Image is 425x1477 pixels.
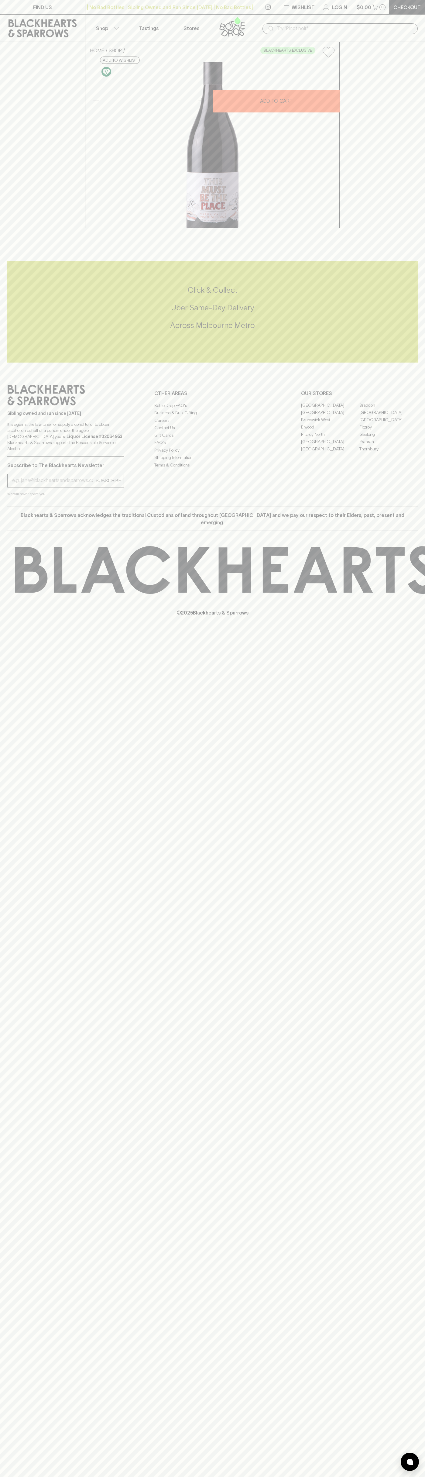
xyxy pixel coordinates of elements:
button: Add to wishlist [100,57,140,64]
h5: Across Melbourne Metro [7,320,418,330]
a: HOME [90,48,104,53]
p: OUR STORES [301,390,418,397]
a: Stores [170,15,213,42]
a: Privacy Policy [154,446,271,454]
input: Try "Pinot noir" [277,24,413,33]
a: [GEOGRAPHIC_DATA] [301,446,359,453]
h5: Click & Collect [7,285,418,295]
a: Bottle Drop FAQ's [154,402,271,409]
a: Elwood [301,424,359,431]
div: Call to action block [7,261,418,363]
img: 36678.png [85,62,339,228]
p: SUBSCRIBE [96,477,121,484]
a: Thornbury [359,446,418,453]
p: We will never spam you [7,491,124,497]
p: Blackhearts & Sparrows acknowledges the traditional Custodians of land throughout [GEOGRAPHIC_DAT... [12,511,413,526]
a: [GEOGRAPHIC_DATA] [301,409,359,416]
p: OTHER AREAS [154,390,271,397]
p: Subscribe to The Blackhearts Newsletter [7,462,124,469]
a: FAQ's [154,439,271,446]
p: It is against the law to sell or supply alcohol to, or to obtain alcohol on behalf of a person un... [7,421,124,452]
a: Business & Bulk Gifting [154,409,271,417]
p: FIND US [33,4,52,11]
p: 0 [381,5,384,9]
a: [GEOGRAPHIC_DATA] [301,438,359,446]
button: SUBSCRIBE [93,474,124,487]
strong: Liquor License #32064953 [67,434,122,439]
p: Checkout [393,4,421,11]
p: $0.00 [357,4,371,11]
a: [GEOGRAPHIC_DATA] [359,409,418,416]
a: Careers [154,417,271,424]
p: Shop [96,25,108,32]
a: [GEOGRAPHIC_DATA] [359,416,418,424]
a: Braddon [359,402,418,409]
a: SHOP [109,48,122,53]
a: Prahran [359,438,418,446]
p: Login [332,4,347,11]
a: [GEOGRAPHIC_DATA] [301,402,359,409]
span: BLACKHEARTS EXCLUSIVE [261,47,315,53]
a: Tastings [128,15,170,42]
button: Shop [85,15,128,42]
input: e.g. jane@blackheartsandsparrows.com.au [12,476,93,485]
a: Made without the use of any animal products. [100,65,113,78]
img: Vegan [101,67,111,77]
a: Brunswick West [301,416,359,424]
a: Geelong [359,431,418,438]
a: Contact Us [154,424,271,432]
button: Add to wishlist [320,44,337,60]
p: Sibling owned and run since [DATE] [7,410,124,416]
h5: Uber Same-Day Delivery [7,303,418,313]
p: ADD TO CART [260,97,293,105]
a: Gift Cards [154,432,271,439]
a: Fitzroy North [301,431,359,438]
img: bubble-icon [407,1459,413,1465]
p: Tastings [139,25,159,32]
button: ADD TO CART [213,90,340,112]
a: Fitzroy [359,424,418,431]
a: Shipping Information [154,454,271,461]
p: Wishlist [292,4,315,11]
a: Terms & Conditions [154,461,271,469]
p: Stores [183,25,199,32]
